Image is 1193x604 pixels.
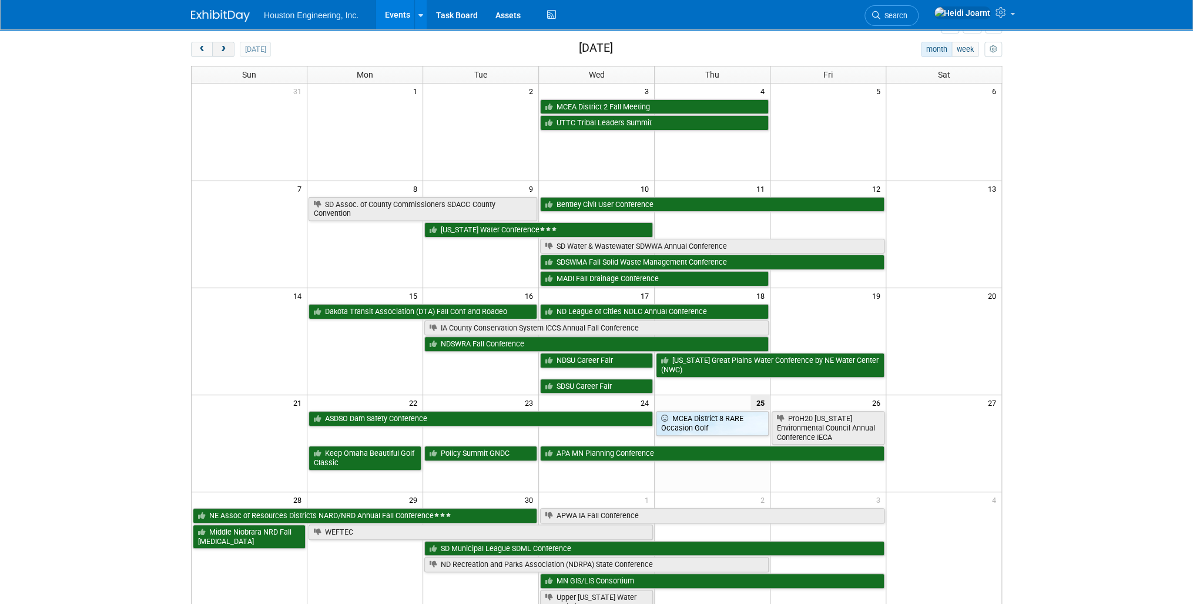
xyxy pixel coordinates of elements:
[755,181,770,196] span: 11
[989,46,997,54] i: Personalize Calendar
[191,10,250,22] img: ExhibitDay
[639,181,654,196] span: 10
[579,42,613,55] h2: [DATE]
[750,395,770,410] span: 25
[357,70,373,79] span: Mon
[871,395,886,410] span: 26
[193,525,306,549] a: Middle Niobrara NRD Fall [MEDICAL_DATA]
[951,42,978,57] button: week
[524,288,538,303] span: 16
[296,181,307,196] span: 7
[871,181,886,196] span: 12
[540,239,884,254] a: SD Water & Wastewater SDWWA Annual Conference
[309,525,653,540] a: WEFTEC
[540,255,884,270] a: SDSWMA Fall Solid Waste Management Conference
[309,446,421,470] a: Keep Omaha Beautiful Golf Classic
[875,84,886,98] span: 5
[864,5,919,26] a: Search
[408,492,423,507] span: 29
[934,6,991,19] img: Heidi Joarnt
[540,573,884,589] a: MN GIS/LIS Consortium
[424,222,653,238] a: [US_STATE] Water Conference
[540,508,884,523] a: APWA IA Fall Conference
[759,84,770,98] span: 4
[987,181,1001,196] span: 13
[656,411,769,435] a: MCEA District 8 RARE Occasion Golf
[705,70,719,79] span: Thu
[292,492,307,507] span: 28
[871,288,886,303] span: 19
[292,395,307,410] span: 21
[408,288,423,303] span: 15
[240,42,271,57] button: [DATE]
[212,42,234,57] button: next
[755,288,770,303] span: 18
[264,11,358,20] span: Houston Engineering, Inc.
[540,379,653,394] a: SDSU Career Fair
[193,508,537,523] a: NE Assoc of Resources Districts NARD/NRD Annual Fall Conference
[991,84,1001,98] span: 6
[639,288,654,303] span: 17
[823,70,833,79] span: Fri
[875,492,886,507] span: 3
[292,84,307,98] span: 31
[540,446,884,461] a: APA MN Planning Conference
[588,70,604,79] span: Wed
[424,557,769,572] a: ND Recreation and Parks Association (NDRPA) State Conference
[984,42,1002,57] button: myCustomButton
[309,411,653,426] a: ASDSO Dam Safety Conference
[991,492,1001,507] span: 4
[528,181,538,196] span: 9
[524,395,538,410] span: 23
[540,304,769,319] a: ND League of Cities NDLC Annual Conference
[656,353,884,377] a: [US_STATE] Great Plains Water Conference by NE Water Center (NWC)
[639,395,654,410] span: 24
[937,70,950,79] span: Sat
[644,492,654,507] span: 1
[540,353,653,368] a: NDSU Career Fair
[412,84,423,98] span: 1
[474,70,487,79] span: Tue
[191,42,213,57] button: prev
[424,336,769,352] a: NDSWRA Fall Conference
[772,411,884,445] a: ProH20 [US_STATE] Environmental Council Annual Conference IECA
[424,541,884,556] a: SD Municipal League SDML Conference
[408,395,423,410] span: 22
[528,84,538,98] span: 2
[644,84,654,98] span: 3
[540,115,769,131] a: UTTC Tribal Leaders Summit
[880,11,907,20] span: Search
[309,304,537,319] a: Dakota Transit Association (DTA) Fall Conf and Roadeo
[424,446,537,461] a: Policy Summit GNDC
[987,288,1001,303] span: 20
[292,288,307,303] span: 14
[987,395,1001,410] span: 27
[424,321,769,336] a: IA County Conservation System ICCS Annual Fall Conference
[540,99,769,115] a: MCEA District 2 Fall Meeting
[242,70,256,79] span: Sun
[412,181,423,196] span: 8
[921,42,952,57] button: month
[759,492,770,507] span: 2
[309,197,537,221] a: SD Assoc. of County Commissioners SDACC County Convention
[540,271,769,286] a: MADI Fall Drainage Conference
[524,492,538,507] span: 30
[540,197,884,212] a: Bentley Civil User Conference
